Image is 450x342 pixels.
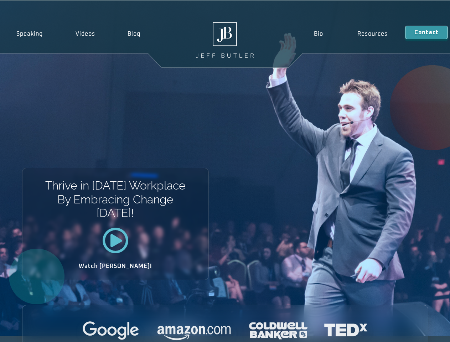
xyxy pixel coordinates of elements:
h2: Watch [PERSON_NAME]! [47,263,183,269]
span: Contact [414,30,439,35]
a: Contact [405,26,448,39]
a: Resources [340,26,405,42]
a: Bio [296,26,340,42]
a: Videos [59,26,112,42]
nav: Menu [296,26,405,42]
a: Blog [111,26,157,42]
h1: Thrive in [DATE] Workplace By Embracing Change [DATE]! [45,179,186,220]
